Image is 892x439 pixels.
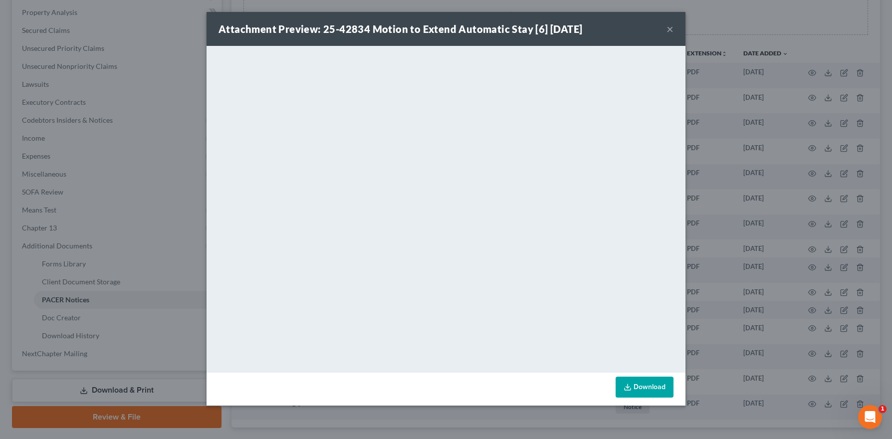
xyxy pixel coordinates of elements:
[219,23,582,35] strong: Attachment Preview: 25-42834 Motion to Extend Automatic Stay [6] [DATE]
[616,377,673,398] a: Download
[667,23,673,35] button: ×
[879,405,887,413] span: 1
[858,405,882,429] iframe: Intercom live chat
[207,46,685,370] iframe: <object ng-attr-data='[URL][DOMAIN_NAME]' type='application/pdf' width='100%' height='650px'></ob...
